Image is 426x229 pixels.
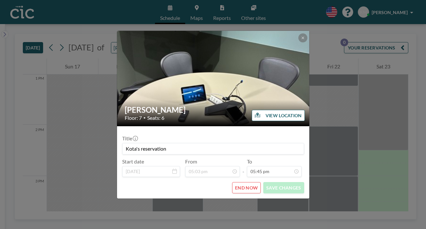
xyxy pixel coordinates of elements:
[185,158,197,165] label: From
[122,135,137,142] label: Title
[147,115,164,121] span: Seats: 6
[125,115,142,121] span: Floor: 7
[263,182,304,193] button: SAVE CHANGES
[247,158,252,165] label: To
[242,161,244,175] span: -
[232,182,261,193] button: END NOW
[125,105,302,115] h2: [PERSON_NAME]
[143,115,146,120] span: •
[252,110,305,121] button: VIEW LOCATION
[122,143,304,154] input: (No title)
[122,158,144,165] label: Start date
